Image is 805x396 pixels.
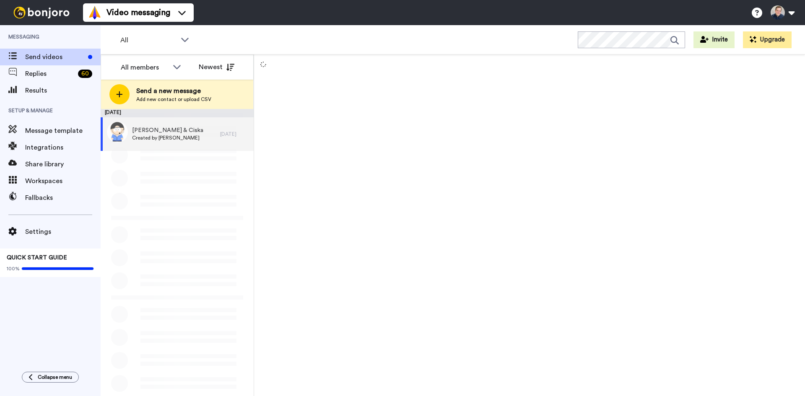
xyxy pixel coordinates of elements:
[25,159,101,169] span: Share library
[106,7,170,18] span: Video messaging
[22,372,79,383] button: Collapse menu
[132,126,203,135] span: [PERSON_NAME] & Ciska
[25,227,101,237] span: Settings
[25,85,101,96] span: Results
[693,31,735,48] button: Invite
[88,6,101,19] img: vm-color.svg
[7,265,20,272] span: 100%
[25,193,101,203] span: Fallbacks
[25,176,101,186] span: Workspaces
[132,135,203,141] span: Created by [PERSON_NAME]
[10,7,73,18] img: bj-logo-header-white.svg
[7,255,67,261] span: QUICK START GUIDE
[136,86,211,96] span: Send a new message
[121,62,169,72] div: All members
[25,126,101,136] span: Message template
[25,142,101,153] span: Integrations
[220,131,249,137] div: [DATE]
[120,35,177,45] span: All
[743,31,792,48] button: Upgrade
[25,69,75,79] span: Replies
[78,70,92,78] div: 60
[136,96,211,103] span: Add new contact or upload CSV
[101,109,254,117] div: [DATE]
[38,374,72,380] span: Collapse menu
[107,122,128,142] img: 0fb0eabe-e638-4506-b06f-b21dab75003a.jpg
[192,59,241,75] button: Newest
[25,52,85,62] span: Send videos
